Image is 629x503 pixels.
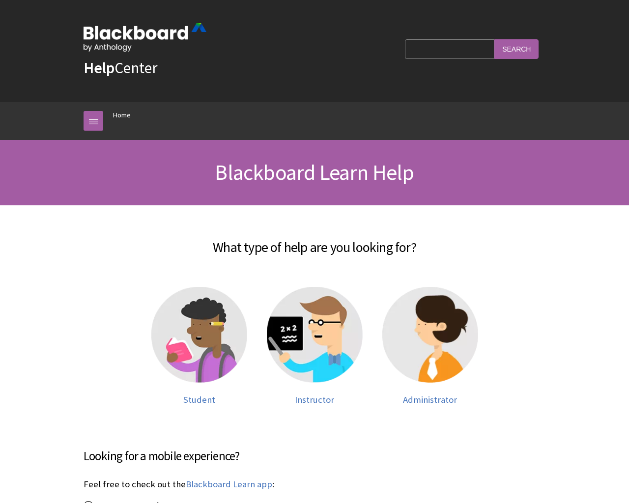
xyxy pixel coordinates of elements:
[84,478,545,491] p: Feel free to check out the :
[151,287,247,383] img: Student help
[84,23,206,52] img: Blackboard by Anthology
[382,287,478,405] a: Administrator help Administrator
[295,394,334,405] span: Instructor
[267,287,363,405] a: Instructor help Instructor
[84,447,545,466] h3: Looking for a mobile experience?
[151,287,247,405] a: Student help Student
[113,109,131,121] a: Home
[215,159,414,186] span: Blackboard Learn Help
[382,287,478,383] img: Administrator help
[403,394,457,405] span: Administrator
[84,58,114,78] strong: Help
[84,58,157,78] a: HelpCenter
[494,39,539,58] input: Search
[186,478,272,490] a: Blackboard Learn app
[183,394,215,405] span: Student
[267,287,363,383] img: Instructor help
[84,225,545,257] h2: What type of help are you looking for?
